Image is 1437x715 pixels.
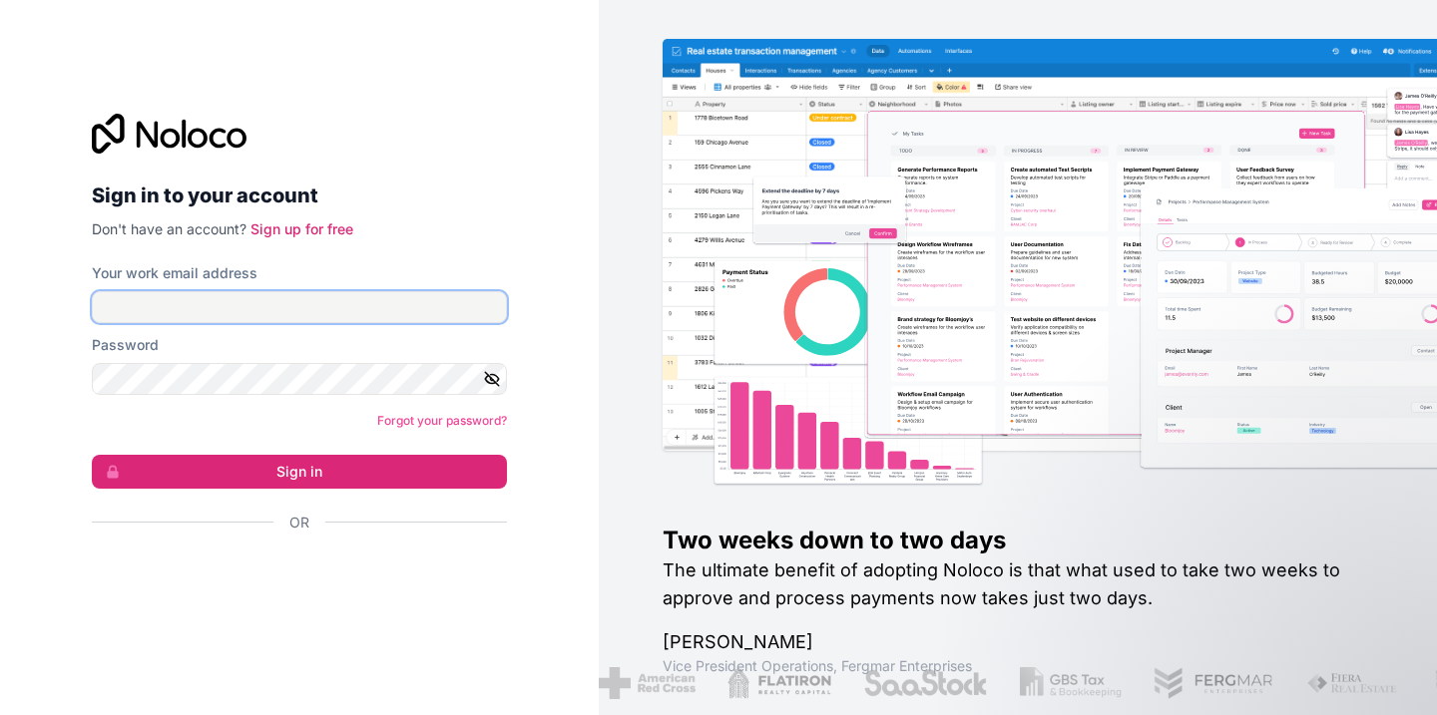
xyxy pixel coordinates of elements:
[92,455,507,489] button: Sign in
[663,656,1373,676] h1: Vice President Operations , Fergmar Enterprises
[377,413,507,428] a: Forgot your password?
[250,220,353,237] a: Sign up for free
[92,291,507,323] input: Email address
[92,220,246,237] span: Don't have an account?
[82,554,501,598] iframe: Knop Inloggen met Google
[846,667,972,699] img: /assets/saastock-C6Zbiodz.png
[663,628,1373,656] h1: [PERSON_NAME]
[92,363,507,395] input: Password
[289,513,309,533] span: Or
[583,667,680,699] img: /assets/american-red-cross-BAupjrZR.png
[92,335,159,355] label: Password
[1038,565,1437,705] iframe: Intercom notifications message
[1004,667,1105,699] img: /assets/gbstax-C-GtDUiK.png
[663,525,1373,556] h1: Two weeks down to two days
[712,667,815,699] img: /assets/flatiron-C8eUkumj.png
[92,263,257,283] label: Your work email address
[92,178,507,213] h2: Sign in to your account
[663,556,1373,612] h2: The ultimate benefit of adopting Noloco is that what used to take two weeks to approve and proces...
